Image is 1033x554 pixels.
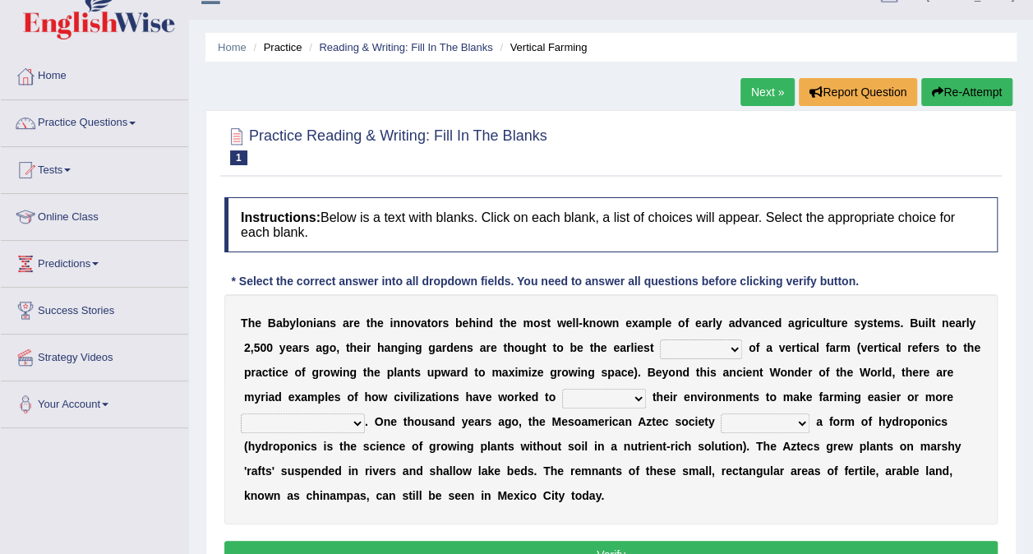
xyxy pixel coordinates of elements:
[415,341,422,354] b: g
[662,366,668,379] b: y
[241,210,321,224] b: Instructions:
[224,273,865,290] div: * Select the correct answer into all dropdown fields. You need to answer all questions before cli...
[823,316,826,330] b: l
[626,341,630,354] b: r
[712,316,716,330] b: l
[363,341,367,354] b: i
[566,316,573,330] b: e
[877,316,883,330] b: e
[346,341,350,354] b: t
[294,366,302,379] b: o
[454,341,460,354] b: e
[662,316,665,330] b: l
[578,366,581,379] b: i
[313,316,316,330] b: i
[809,341,816,354] b: a
[434,366,441,379] b: p
[722,366,729,379] b: a
[740,78,795,106] a: Next »
[480,341,487,354] b: a
[860,316,867,330] b: y
[404,341,408,354] b: i
[319,366,323,379] b: r
[319,41,492,53] a: Reading & Writing: Fill In The Blanks
[330,316,336,330] b: s
[579,316,583,330] b: -
[749,316,755,330] b: a
[244,366,251,379] b: p
[518,366,528,379] b: m
[742,366,745,379] b: i
[446,341,454,354] b: d
[685,316,689,330] b: f
[946,341,950,354] b: t
[398,341,405,354] b: g
[343,366,350,379] b: n
[735,316,742,330] b: d
[467,341,473,354] b: s
[825,366,829,379] b: f
[643,341,650,354] b: s
[808,366,812,379] b: r
[330,341,337,354] b: o
[650,341,654,354] b: t
[450,366,457,379] b: a
[510,316,517,330] b: e
[883,316,893,330] b: m
[442,316,449,330] b: s
[816,341,819,354] b: l
[912,341,919,354] b: e
[589,341,593,354] b: t
[867,316,874,330] b: s
[749,341,756,354] b: o
[468,316,476,330] b: h
[521,341,528,354] b: u
[572,316,575,330] b: l
[950,341,957,354] b: o
[707,366,710,379] b: i
[455,316,463,330] b: b
[311,366,319,379] b: g
[857,341,861,354] b: (
[729,366,736,379] b: n
[676,366,683,379] b: n
[390,316,393,330] b: i
[552,341,556,354] b: t
[367,316,371,330] b: t
[374,366,380,379] b: e
[634,341,637,354] b: i
[502,366,509,379] b: a
[268,316,276,330] b: B
[298,341,302,354] b: r
[837,316,841,330] b: r
[768,316,775,330] b: e
[397,366,404,379] b: a
[966,316,969,330] b: l
[436,341,442,354] b: a
[438,316,442,330] b: r
[874,341,878,354] b: r
[546,316,551,330] b: t
[632,316,639,330] b: x
[801,366,808,379] b: e
[613,341,620,354] b: e
[353,316,360,330] b: e
[296,316,299,330] b: l
[1,100,188,141] a: Practice Questions
[306,316,313,330] b: n
[655,316,662,330] b: p
[647,366,655,379] b: B
[745,366,752,379] b: e
[322,341,330,354] b: g
[367,366,374,379] b: h
[390,341,398,354] b: n
[508,366,514,379] b: x
[736,366,743,379] b: c
[456,366,460,379] b: r
[656,366,662,379] b: e
[803,341,809,354] b: c
[962,316,966,330] b: r
[678,316,685,330] b: o
[716,316,722,330] b: y
[815,316,823,330] b: u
